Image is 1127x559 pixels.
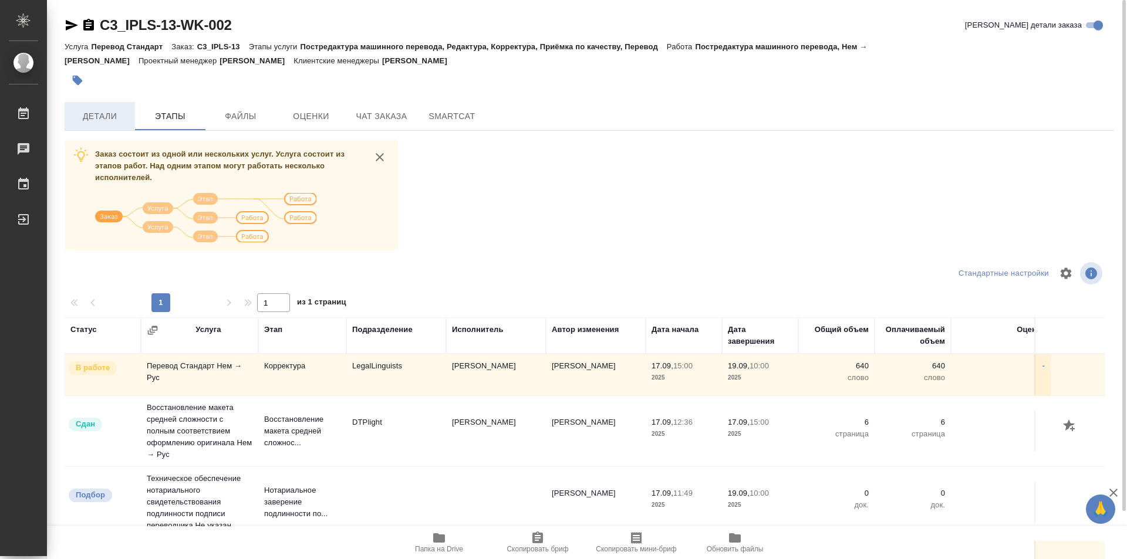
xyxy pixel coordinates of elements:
[728,372,792,384] p: 2025
[446,411,546,452] td: [PERSON_NAME]
[346,411,446,452] td: DTPlight
[197,42,249,51] p: C3_IPLS-13
[546,411,646,452] td: [PERSON_NAME]
[728,489,750,497] p: 19.09,
[546,354,646,395] td: [PERSON_NAME]
[293,56,382,65] p: Клиентские менеджеры
[72,109,128,124] span: Детали
[141,396,258,466] td: Восстановление макета средней сложности с полным соответствием оформлению оригинала Нем → Рус
[652,361,673,370] p: 17.09,
[880,487,945,499] p: 0
[1091,497,1111,521] span: 🙏
[804,499,869,511] p: док.
[587,526,686,559] button: Скопировать мини-бриф
[880,372,945,384] p: слово
[95,150,345,182] span: Заказ состоит из одной или нескольких услуг. Услуга состоит из этапов работ. Над одним этапом мог...
[82,18,96,32] button: Скопировать ссылку
[652,499,716,511] p: 2025
[76,418,95,430] p: Сдан
[346,354,446,395] td: LegalLinguists
[652,418,673,426] p: 17.09,
[141,354,258,395] td: Перевод Стандарт Нем → Рус
[750,361,769,370] p: 10:00
[804,372,869,384] p: слово
[195,324,221,336] div: Услуга
[147,324,158,336] button: Сгруппировать
[352,324,413,336] div: Подразделение
[804,487,869,499] p: 0
[142,109,198,124] span: Этапы
[507,545,568,553] span: Скопировать бриф
[750,418,769,426] p: 15:00
[596,545,676,553] span: Скопировать мини-бриф
[100,17,232,33] a: C3_IPLS-13-WK-002
[804,360,869,372] p: 640
[249,42,301,51] p: Этапы услуги
[297,295,346,312] span: из 1 страниц
[76,489,105,501] p: Подбор
[552,324,619,336] div: Автор изменения
[667,42,696,51] p: Работа
[707,545,764,553] span: Обновить файлы
[171,42,197,51] p: Заказ:
[1080,262,1105,284] span: Посмотреть информацию
[652,324,699,336] div: Дата начала
[880,360,945,372] p: 640
[65,42,91,51] p: Услуга
[1052,259,1080,287] span: Настроить таблицу
[264,324,282,336] div: Этап
[390,526,488,559] button: Папка на Drive
[728,418,750,426] p: 17.09,
[652,428,716,440] p: 2025
[1060,416,1080,436] button: Добавить оценку
[220,56,293,65] p: [PERSON_NAME]
[141,467,258,537] td: Техническое обеспечение нотариального свидетельствования подлинности подписи переводчика Не указан
[488,526,587,559] button: Скопировать бриф
[815,324,869,336] div: Общий объем
[880,499,945,511] p: док.
[546,482,646,523] td: [PERSON_NAME]
[804,428,869,440] p: страница
[728,324,792,347] div: Дата завершения
[750,489,769,497] p: 10:00
[446,354,546,395] td: [PERSON_NAME]
[673,361,693,370] p: 15:00
[880,428,945,440] p: страница
[728,499,792,511] p: 2025
[70,324,97,336] div: Статус
[728,428,792,440] p: 2025
[804,416,869,428] p: 6
[686,526,784,559] button: Обновить файлы
[880,416,945,428] p: 6
[415,545,463,553] span: Папка на Drive
[283,109,339,124] span: Оценки
[65,67,90,93] button: Добавить тэг
[1017,324,1045,336] div: Оценка
[76,362,110,374] p: В работе
[1086,494,1115,524] button: 🙏
[264,360,340,372] p: Корректура
[353,109,410,124] span: Чат заказа
[382,56,456,65] p: [PERSON_NAME]
[452,324,504,336] div: Исполнитель
[956,265,1052,283] div: split button
[65,18,79,32] button: Скопировать ссылку для ЯМессенджера
[652,372,716,384] p: 2025
[371,148,389,166] button: close
[673,418,693,426] p: 12:36
[139,56,220,65] p: Проектный менеджер
[264,414,340,449] p: Восстановление макета средней сложнос...
[264,485,340,520] p: Нотариальное заверение подлинности по...
[300,42,666,51] p: Постредактура машинного перевода, Редактура, Корректура, Приёмка по качеству, Перевод
[728,361,750,370] p: 19.09,
[965,19,1082,31] span: [PERSON_NAME] детали заказа
[424,109,480,124] span: SmartCat
[673,489,693,497] p: 11:49
[212,109,269,124] span: Файлы
[880,324,945,347] div: Оплачиваемый объем
[91,42,171,51] p: Перевод Стандарт
[652,489,673,497] p: 17.09,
